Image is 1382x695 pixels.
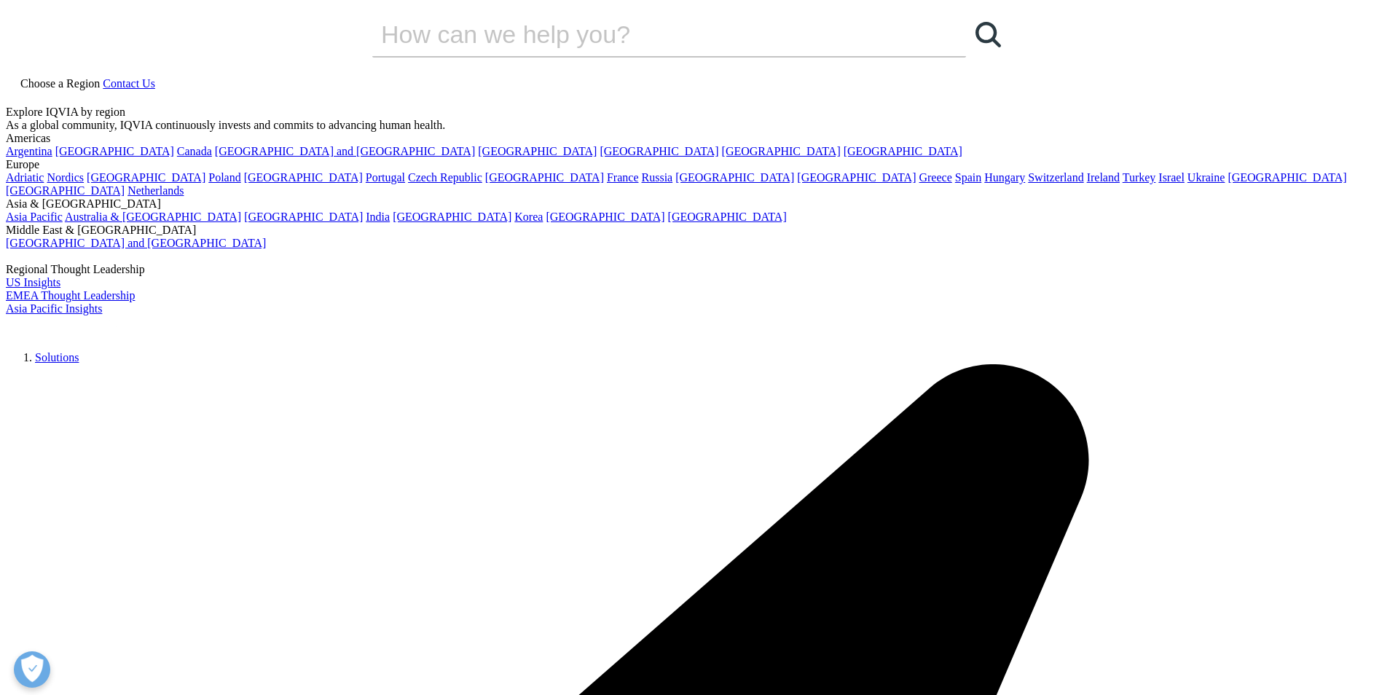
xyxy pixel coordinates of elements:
a: Israel [1158,171,1185,184]
a: [GEOGRAPHIC_DATA] [6,184,125,197]
a: [GEOGRAPHIC_DATA] and [GEOGRAPHIC_DATA] [6,237,266,249]
div: Europe [6,158,1376,171]
button: Open Preferences [14,651,50,688]
div: As a global community, IQVIA continuously invests and commits to advancing human health. [6,119,1376,132]
a: [GEOGRAPHIC_DATA] [244,171,363,184]
a: Solutions [35,351,79,364]
a: Ukraine [1187,171,1225,184]
a: France [607,171,639,184]
a: Nordics [47,171,84,184]
div: Middle East & [GEOGRAPHIC_DATA] [6,224,1376,237]
a: Asia Pacific Insights [6,302,102,315]
a: [GEOGRAPHIC_DATA] [844,145,962,157]
a: [GEOGRAPHIC_DATA] [600,145,718,157]
a: Australia & [GEOGRAPHIC_DATA] [65,211,241,223]
div: Explore IQVIA by region [6,106,1376,119]
a: Spain [955,171,981,184]
a: Russia [642,171,673,184]
a: Contact Us [103,77,155,90]
a: Adriatic [6,171,44,184]
a: Greece [919,171,951,184]
a: [GEOGRAPHIC_DATA] [675,171,794,184]
div: Regional Thought Leadership [6,263,1376,276]
a: India [366,211,390,223]
a: Portugal [366,171,405,184]
a: [GEOGRAPHIC_DATA] [797,171,916,184]
a: Netherlands [127,184,184,197]
a: Argentina [6,145,52,157]
a: Ireland [1087,171,1120,184]
a: [GEOGRAPHIC_DATA] [485,171,604,184]
a: Korea [514,211,543,223]
a: [GEOGRAPHIC_DATA] [55,145,174,157]
a: [GEOGRAPHIC_DATA] [1228,171,1346,184]
div: Americas [6,132,1376,145]
a: EMEA Thought Leadership [6,289,135,302]
a: [GEOGRAPHIC_DATA] [478,145,597,157]
a: [GEOGRAPHIC_DATA] [722,145,841,157]
div: Asia & [GEOGRAPHIC_DATA] [6,197,1376,211]
a: [GEOGRAPHIC_DATA] and [GEOGRAPHIC_DATA] [215,145,475,157]
a: Poland [208,171,240,184]
a: Canada [177,145,212,157]
a: [GEOGRAPHIC_DATA] [546,211,664,223]
img: IQVIA Healthcare Information Technology and Pharma Clinical Research Company [6,315,122,337]
input: Search [372,12,924,56]
a: Turkey [1123,171,1156,184]
a: Switzerland [1028,171,1083,184]
a: Czech Republic [408,171,482,184]
a: Search [966,12,1010,56]
a: Hungary [984,171,1025,184]
span: Choose a Region [20,77,100,90]
a: US Insights [6,276,60,288]
a: [GEOGRAPHIC_DATA] [668,211,787,223]
a: Asia Pacific [6,211,63,223]
svg: Search [975,22,1001,47]
a: [GEOGRAPHIC_DATA] [244,211,363,223]
a: [GEOGRAPHIC_DATA] [87,171,205,184]
a: [GEOGRAPHIC_DATA] [393,211,511,223]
